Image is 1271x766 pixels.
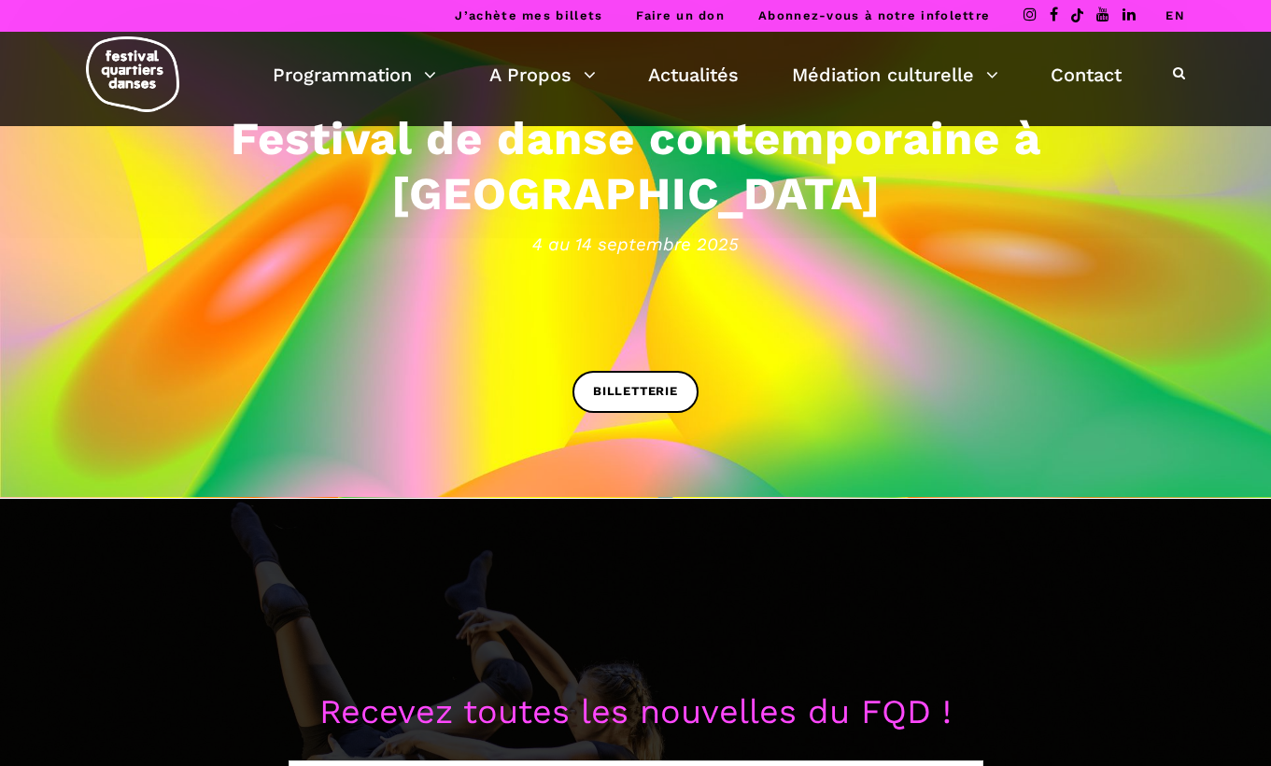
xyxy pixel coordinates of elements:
span: 4 au 14 septembre 2025 [57,230,1215,258]
a: J’achète mes billets [455,8,602,22]
a: A Propos [489,59,596,91]
a: Actualités [648,59,739,91]
a: Médiation culturelle [792,59,998,91]
p: Recevez toutes les nouvelles du FQD ! [57,686,1215,740]
a: Programmation [273,59,436,91]
a: EN [1165,8,1185,22]
a: Abonnez-vous à notre infolettre [758,8,990,22]
a: Contact [1051,59,1122,91]
span: BILLETTERIE [593,382,678,402]
a: Faire un don [636,8,725,22]
a: BILLETTERIE [572,371,699,413]
h3: Festival de danse contemporaine à [GEOGRAPHIC_DATA] [57,111,1215,221]
img: logo-fqd-med [86,36,179,112]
